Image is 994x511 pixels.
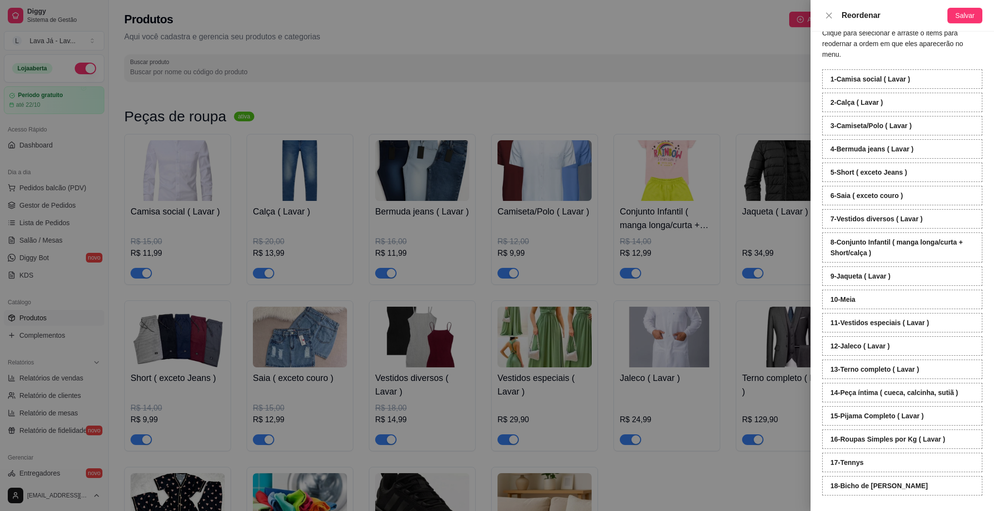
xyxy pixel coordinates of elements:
strong: 18 - Bicho de [PERSON_NAME] [830,482,928,490]
span: Salvar [955,10,975,21]
strong: 6 - Saia ( exceto couro ) [830,192,903,199]
strong: 1 - Camisa social ( Lavar ) [830,75,910,83]
strong: 17 - Tennys [830,459,863,466]
strong: 13 - Terno completo ( Lavar ) [830,365,919,373]
strong: 16 - Roupas Simples por Kg ( Lavar ) [830,435,945,443]
strong: 11 - Vestidos especiais ( Lavar ) [830,319,929,327]
button: Salvar [947,8,982,23]
strong: 2 - Calça ( Lavar ) [830,99,883,106]
strong: 7 - Vestidos diversos ( Lavar ) [830,215,923,223]
strong: 10 - Meia [830,296,855,303]
div: Reordenar [842,10,947,21]
strong: 8 - Conjunto Infantil ( manga longa/curta + Short/calça ) [830,238,963,257]
strong: 15 - Pijama Completo ( Lavar ) [830,412,924,420]
strong: 4 - Bermuda jeans ( Lavar ) [830,145,913,153]
strong: 5 - Short ( exceto Jeans ) [830,168,907,176]
span: Clique para selecionar e arraste o items para reodernar a ordem em que eles aparecerão no menu. [822,29,963,58]
strong: 9 - Jaqueta ( Lavar ) [830,272,891,280]
strong: 14 - Peça íntima ( cueca, calcinha, sutiã ) [830,389,958,396]
strong: 3 - Camiseta/Polo ( Lavar ) [830,122,911,130]
strong: 12 - Jaleco ( Lavar ) [830,342,890,350]
button: Close [822,11,836,20]
span: close [825,12,833,19]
